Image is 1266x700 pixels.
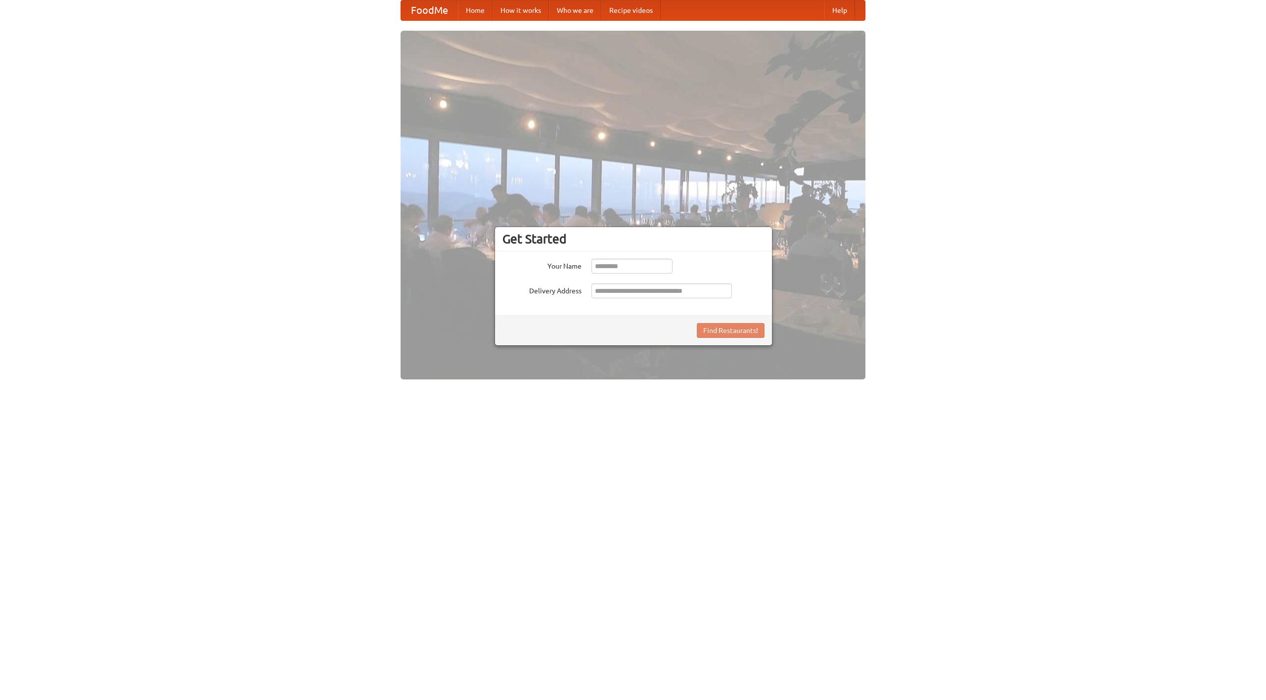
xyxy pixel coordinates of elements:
a: How it works [493,0,549,20]
a: Home [458,0,493,20]
button: Find Restaurants! [697,323,765,338]
label: Your Name [502,259,582,271]
a: Help [824,0,855,20]
h3: Get Started [502,232,765,246]
a: Who we are [549,0,601,20]
a: FoodMe [401,0,458,20]
a: Recipe videos [601,0,661,20]
label: Delivery Address [502,283,582,296]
